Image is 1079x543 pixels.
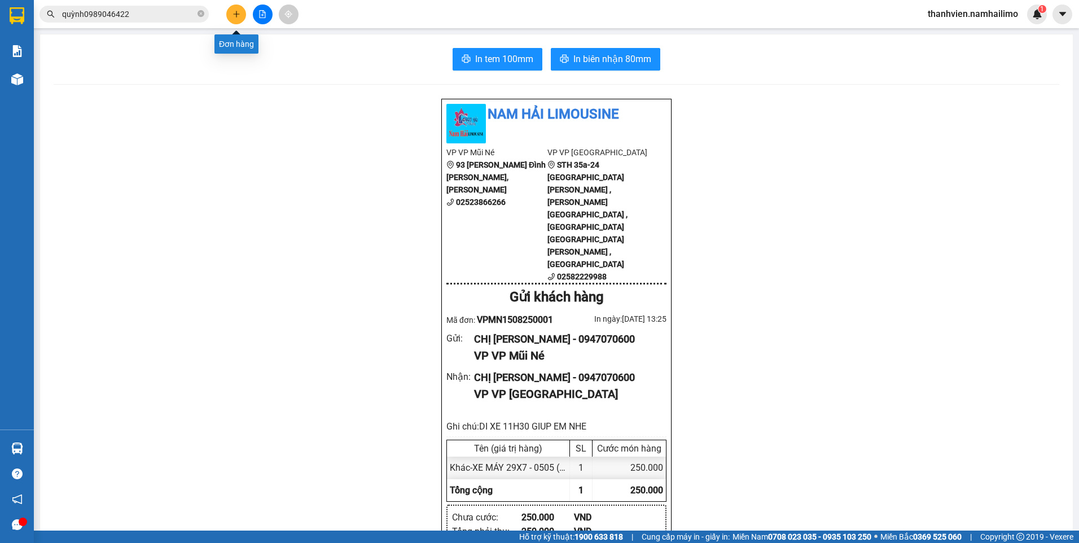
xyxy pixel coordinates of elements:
span: thanhvien.namhailimo [919,7,1027,21]
div: Gửi : [446,331,474,345]
span: close-circle [198,10,204,17]
span: 1 [1040,5,1044,13]
div: VP VP Mũi Né [474,347,657,365]
button: caret-down [1052,5,1072,24]
span: Hỗ trợ kỹ thuật: [519,531,623,543]
span: 1 [578,485,584,496]
div: CHỊ [PERSON_NAME] - 0947070600 [474,331,657,347]
span: Miền Nam [733,531,871,543]
div: 0947070600 [10,50,100,66]
b: STH 35a-24 [GEOGRAPHIC_DATA][PERSON_NAME] , [PERSON_NAME][GEOGRAPHIC_DATA] , [GEOGRAPHIC_DATA] [G... [547,160,628,269]
div: In ngày: [DATE] 13:25 [556,313,666,325]
span: question-circle [12,468,23,479]
div: CHỊ [PERSON_NAME] [108,37,222,50]
span: VPMN1508250001 [477,314,553,325]
div: 250.000 [521,510,574,524]
img: warehouse-icon [11,73,23,85]
sup: 1 [1038,5,1046,13]
div: CHỊ [PERSON_NAME] - 0947070600 [474,370,657,386]
span: printer [462,54,471,65]
span: In biên nhận 80mm [573,52,651,66]
div: 250.000 [593,457,666,479]
input: Tìm tên, số ĐT hoặc mã đơn [62,8,195,20]
span: In tem 100mm [475,52,533,66]
span: copyright [1016,533,1024,541]
li: VP VP [GEOGRAPHIC_DATA] [547,146,648,159]
div: 1 [570,457,593,479]
div: 250.000 [521,524,574,538]
span: file-add [258,10,266,18]
span: printer [560,54,569,65]
div: VND [574,524,626,538]
span: close-circle [198,9,204,20]
b: 02582229988 [557,272,607,281]
button: plus [226,5,246,24]
b: 93 [PERSON_NAME] Đình [PERSON_NAME], [PERSON_NAME] [446,160,546,194]
div: VND [574,510,626,524]
span: search [47,10,55,18]
div: Tổng phải thu : [452,524,521,538]
span: | [631,531,633,543]
span: aim [284,10,292,18]
img: warehouse-icon [11,443,23,454]
span: Nhận: [108,11,135,23]
span: environment [446,161,454,169]
span: Tổng cộng [450,485,493,496]
button: printerIn biên nhận 80mm [551,48,660,71]
strong: 0369 525 060 [913,532,962,541]
span: | [970,531,972,543]
li: Nam Hải Limousine [446,104,666,125]
span: 250.000 [630,485,663,496]
div: Chưa cước : [452,510,521,524]
span: Gửi: [10,11,27,23]
strong: 1900 633 818 [574,532,623,541]
div: Cước món hàng [595,443,663,454]
span: Miền Bắc [880,531,962,543]
span: caret-down [1058,9,1068,19]
button: printerIn tem 100mm [453,48,542,71]
span: ⚪️ [874,535,878,539]
li: VP VP Mũi Né [446,146,547,159]
button: file-add [253,5,273,24]
div: Nhận : [446,370,474,384]
div: SL [573,443,589,454]
span: environment [547,161,555,169]
img: icon-new-feature [1032,9,1042,19]
img: logo.jpg [446,104,486,143]
span: phone [446,198,454,206]
div: Đơn hàng [214,34,258,54]
div: CHỊ [PERSON_NAME] [10,23,100,50]
button: aim [279,5,299,24]
div: Ghi chú: DI XE 11H30 GIUP EM NHE [446,419,666,433]
div: VP [GEOGRAPHIC_DATA] [108,10,222,37]
span: plus [233,10,240,18]
strong: 0708 023 035 - 0935 103 250 [768,532,871,541]
span: phone [547,273,555,281]
b: 02523866266 [456,198,506,207]
span: notification [12,494,23,505]
div: Gửi khách hàng [446,287,666,308]
span: Cung cấp máy in - giấy in: [642,531,730,543]
span: Khác - XE MÁY 29X7 - 0505 (0) [450,462,568,473]
span: CC : [106,76,122,87]
div: Mã đơn: [446,313,556,327]
img: solution-icon [11,45,23,57]
div: VP VP [GEOGRAPHIC_DATA] [474,386,657,403]
span: message [12,519,23,530]
div: VP Mũi Né [10,10,100,23]
div: 250.000 [106,73,223,89]
div: 0947070600 [108,50,222,66]
img: logo-vxr [10,7,24,24]
div: Tên (giá trị hàng) [450,443,567,454]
